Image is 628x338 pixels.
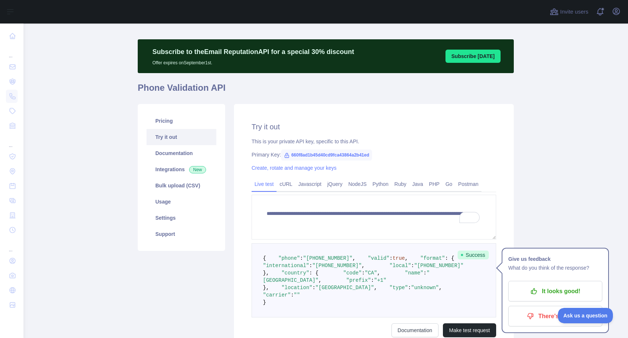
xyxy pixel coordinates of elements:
[374,277,386,283] span: "+1"
[147,210,216,226] a: Settings
[318,277,321,283] span: ,
[312,263,361,269] span: "[PHONE_NUMBER]"
[147,226,216,242] a: Support
[291,292,294,298] span: :
[138,82,514,100] h1: Phone Validation API
[426,178,443,190] a: PHP
[263,263,309,269] span: "international"
[458,251,489,259] span: Success
[421,255,445,261] span: "format"
[147,161,216,177] a: Integrations New
[405,255,408,261] span: ,
[278,255,300,261] span: "phone"
[414,263,463,269] span: "[PHONE_NUMBER]"
[409,178,426,190] a: Java
[393,255,405,261] span: true
[445,50,501,63] button: Subscribe [DATE]
[391,178,409,190] a: Ruby
[389,263,411,269] span: "local"
[147,177,216,194] a: Bulk upload (CSV)
[362,263,365,269] span: ,
[295,178,324,190] a: Javascript
[294,292,300,298] span: ""
[405,270,423,276] span: "name"
[263,255,266,261] span: {
[368,255,390,261] span: "valid"
[374,285,377,291] span: ,
[300,255,303,261] span: :
[312,285,315,291] span: :
[303,255,352,261] span: "[PHONE_NUMBER]"
[6,238,18,253] div: ...
[369,178,391,190] a: Python
[439,285,442,291] span: ,
[423,270,426,276] span: :
[324,178,345,190] a: jQuery
[445,255,454,261] span: : {
[147,145,216,161] a: Documentation
[252,151,496,158] div: Primary Key:
[147,194,216,210] a: Usage
[252,195,496,240] textarea: To enrich screen reader interactions, please activate Accessibility in Grammarly extension settings
[362,270,365,276] span: :
[408,285,411,291] span: :
[343,270,361,276] span: "code"
[353,255,355,261] span: ,
[548,6,590,18] button: Invite users
[263,285,269,291] span: },
[147,113,216,129] a: Pricing
[443,323,496,337] button: Make test request
[281,285,312,291] span: "location"
[152,47,354,57] p: Subscribe to the Email Reputation API for a special 30 % discount
[309,270,318,276] span: : {
[508,255,602,263] h1: Give us feedback
[147,129,216,145] a: Try it out
[391,323,438,337] a: Documentation
[389,255,392,261] span: :
[252,178,277,190] a: Live test
[281,270,309,276] span: "country"
[411,285,439,291] span: "unknown"
[6,134,18,148] div: ...
[560,8,588,16] span: Invite users
[277,178,295,190] a: cURL
[346,277,371,283] span: "prefix"
[263,292,291,298] span: "carrier"
[309,263,312,269] span: :
[6,44,18,59] div: ...
[315,285,374,291] span: "[GEOGRAPHIC_DATA]"
[252,122,496,132] h2: Try it out
[252,138,496,145] div: This is your private API key, specific to this API.
[281,150,372,161] span: 660f8ad1b45d40cd9fca43864a2b41ed
[411,263,414,269] span: :
[508,263,602,272] p: What do you think of the response?
[455,178,481,190] a: Postman
[263,299,266,305] span: }
[189,166,206,173] span: New
[252,165,336,171] a: Create, rotate and manage your keys
[263,270,269,276] span: },
[390,285,408,291] span: "type"
[443,178,455,190] a: Go
[152,57,354,66] p: Offer expires on September 1st.
[558,308,613,323] iframe: Toggle Customer Support
[371,277,374,283] span: :
[377,270,380,276] span: ,
[365,270,377,276] span: "CA"
[345,178,369,190] a: NodeJS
